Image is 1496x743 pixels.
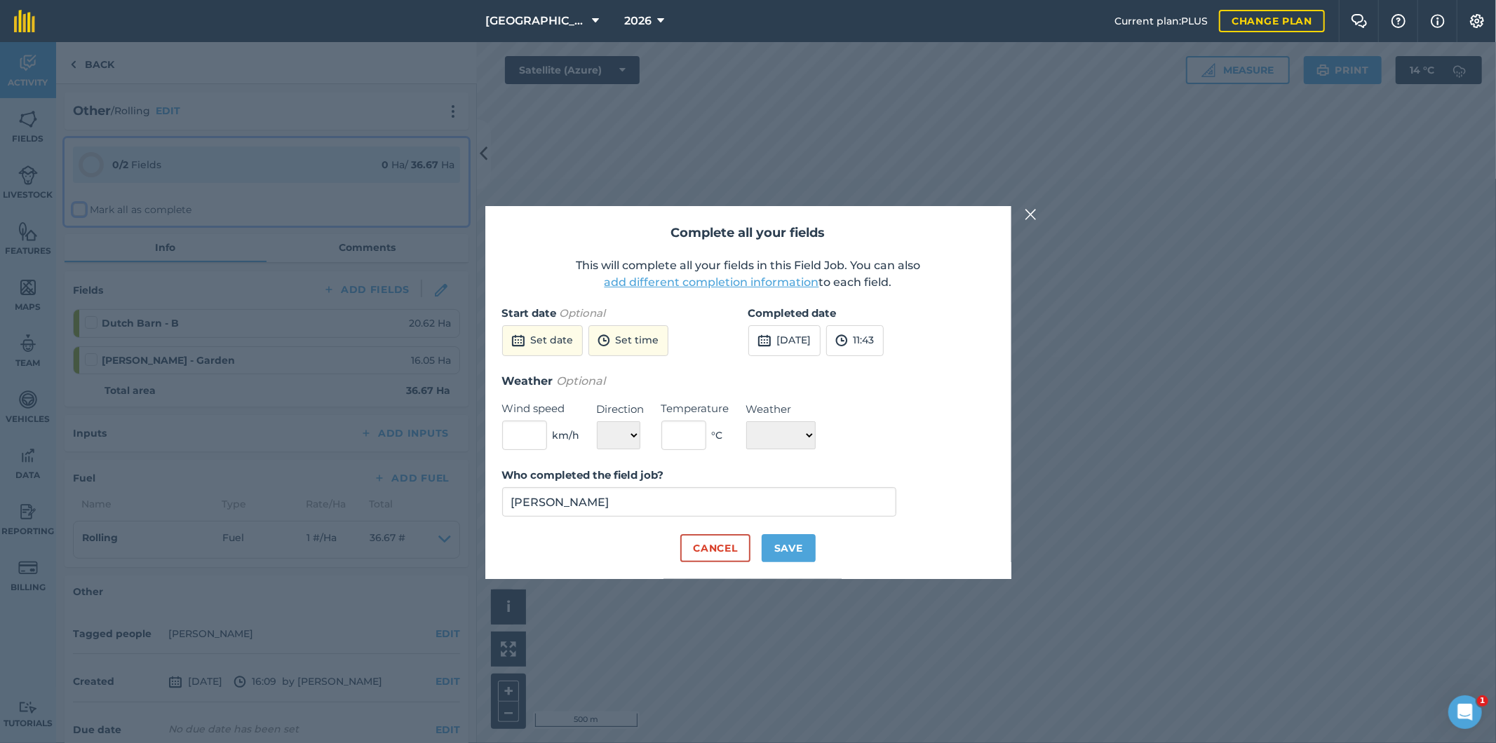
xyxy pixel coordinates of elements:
[1448,695,1482,729] iframe: Intercom live chat
[748,306,837,320] strong: Completed date
[560,306,606,320] em: Optional
[598,332,610,349] img: svg+xml;base64,PD94bWwgdmVyc2lvbj0iMS4wIiBlbmNvZGluZz0idXRmLTgiPz4KPCEtLSBHZW5lcmF0b3I6IEFkb2JlIE...
[1390,14,1407,28] img: A question mark icon
[502,468,664,482] strong: Who completed the field job?
[624,13,652,29] span: 2026
[1431,13,1445,29] img: svg+xml;base64,PHN2ZyB4bWxucz0iaHR0cDovL3d3dy53My5vcmcvMjAwMC9zdmciIHdpZHRoPSIxNyIgaGVpZ2h0PSIxNy...
[502,325,583,356] button: Set date
[826,325,884,356] button: 11:43
[1219,10,1325,32] a: Change plan
[1477,695,1488,707] span: 1
[1114,13,1208,29] span: Current plan : PLUS
[502,372,995,390] h3: Weather
[1469,14,1485,28] img: A cog icon
[1351,14,1368,28] img: Two speech bubbles overlapping with the left bubble in the forefront
[486,13,587,29] span: [GEOGRAPHIC_DATA]
[762,534,816,562] button: Save
[1025,206,1037,223] img: svg+xml;base64,PHN2ZyB4bWxucz0iaHR0cDovL3d3dy53My5vcmcvMjAwMC9zdmciIHdpZHRoPSIyMiIgaGVpZ2h0PSIzMC...
[502,223,995,243] h2: Complete all your fields
[511,332,525,349] img: svg+xml;base64,PD94bWwgdmVyc2lvbj0iMS4wIiBlbmNvZGluZz0idXRmLTgiPz4KPCEtLSBHZW5lcmF0b3I6IEFkb2JlIE...
[757,332,771,349] img: svg+xml;base64,PD94bWwgdmVyc2lvbj0iMS4wIiBlbmNvZGluZz0idXRmLTgiPz4KPCEtLSBHZW5lcmF0b3I6IEFkb2JlIE...
[746,401,816,418] label: Weather
[661,400,729,417] label: Temperature
[712,428,723,443] span: ° C
[748,325,821,356] button: [DATE]
[502,400,580,417] label: Wind speed
[597,401,645,418] label: Direction
[553,428,580,443] span: km/h
[14,10,35,32] img: fieldmargin Logo
[588,325,668,356] button: Set time
[557,374,606,388] em: Optional
[835,332,848,349] img: svg+xml;base64,PD94bWwgdmVyc2lvbj0iMS4wIiBlbmNvZGluZz0idXRmLTgiPz4KPCEtLSBHZW5lcmF0b3I6IEFkb2JlIE...
[605,274,819,291] button: add different completion information
[502,306,557,320] strong: Start date
[502,257,995,291] p: This will complete all your fields in this Field Job. You can also to each field.
[680,534,750,562] button: Cancel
